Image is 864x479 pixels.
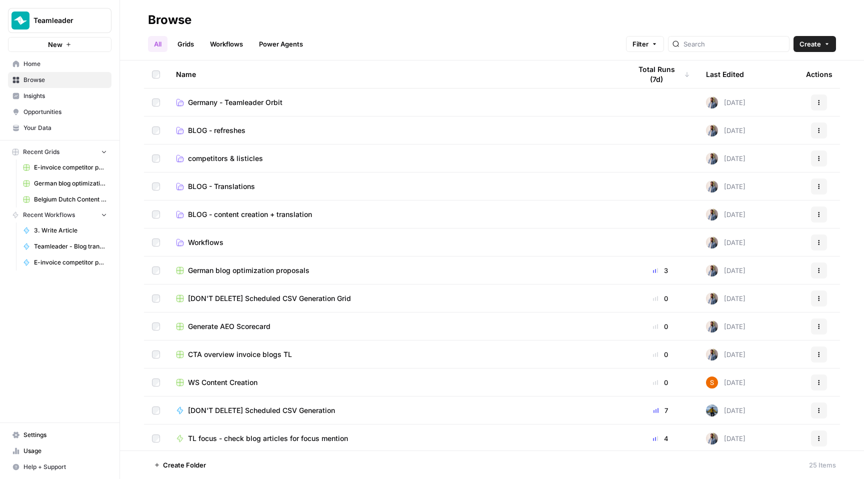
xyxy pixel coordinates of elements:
[809,460,836,470] div: 25 Items
[188,377,257,387] span: WS Content Creation
[706,348,718,360] img: 542af2wjek5zirkck3dd1n2hljhm
[176,60,615,88] div: Name
[683,39,785,49] input: Search
[34,179,107,188] span: German blog optimization proposals
[18,238,111,254] a: Teamleader - Blog translator - V3
[171,36,200,52] a: Grids
[176,181,615,191] a: BLOG - Translations
[706,152,745,164] div: [DATE]
[253,36,309,52] a: Power Agents
[706,208,718,220] img: 542af2wjek5zirkck3dd1n2hljhm
[23,107,107,116] span: Opportunities
[148,36,167,52] a: All
[706,236,718,248] img: 542af2wjek5zirkck3dd1n2hljhm
[8,37,111,52] button: New
[8,443,111,459] a: Usage
[188,153,263,163] span: competitors & listicles
[706,208,745,220] div: [DATE]
[706,60,744,88] div: Last Edited
[188,125,245,135] span: BLOG - refreshes
[23,430,107,439] span: Settings
[706,320,745,332] div: [DATE]
[176,405,615,415] a: [DON'T DELETE] Scheduled CSV Generation
[706,432,745,444] div: [DATE]
[8,144,111,159] button: Recent Grids
[18,254,111,270] a: E-invoice competitor pages
[806,60,832,88] div: Actions
[631,377,690,387] div: 0
[163,460,206,470] span: Create Folder
[18,175,111,191] a: German blog optimization proposals
[23,210,75,219] span: Recent Workflows
[706,124,718,136] img: 542af2wjek5zirkck3dd1n2hljhm
[706,292,745,304] div: [DATE]
[176,97,615,107] a: Germany - Teamleader Orbit
[176,153,615,163] a: competitors & listicles
[176,265,615,275] a: German blog optimization proposals
[176,321,615,331] a: Generate AEO Scorecard
[706,376,745,388] div: [DATE]
[188,265,309,275] span: German blog optimization proposals
[631,60,690,88] div: Total Runs (7d)
[188,433,348,443] span: TL focus - check blog articles for focus mention
[33,15,94,25] span: Teamleader
[706,404,718,416] img: in3glgvnhn2s7o88ssfh1l1h6f6j
[18,159,111,175] a: E-invoice competitor pages Grid
[48,39,62,49] span: New
[8,72,111,88] a: Browse
[18,222,111,238] a: 3. Write Article
[148,457,212,473] button: Create Folder
[34,195,107,204] span: Belgium Dutch Content Creation
[18,191,111,207] a: Belgium Dutch Content Creation
[188,181,255,191] span: BLOG - Translations
[176,237,615,247] a: Workflows
[706,264,745,276] div: [DATE]
[706,180,718,192] img: 542af2wjek5zirkck3dd1n2hljhm
[34,242,107,251] span: Teamleader - Blog translator - V3
[23,147,59,156] span: Recent Grids
[23,91,107,100] span: Insights
[176,377,615,387] a: WS Content Creation
[23,123,107,132] span: Your Data
[631,321,690,331] div: 0
[34,163,107,172] span: E-invoice competitor pages Grid
[8,88,111,104] a: Insights
[176,433,615,443] a: TL focus - check blog articles for focus mention
[176,125,615,135] a: BLOG - refreshes
[23,59,107,68] span: Home
[793,36,836,52] button: Create
[8,207,111,222] button: Recent Workflows
[8,120,111,136] a: Your Data
[176,209,615,219] a: BLOG - content creation + translation
[188,405,335,415] span: [DON'T DELETE] Scheduled CSV Generation
[34,226,107,235] span: 3. Write Article
[631,293,690,303] div: 0
[8,8,111,33] button: Workspace: Teamleader
[706,320,718,332] img: 542af2wjek5zirkck3dd1n2hljhm
[23,75,107,84] span: Browse
[706,292,718,304] img: 542af2wjek5zirkck3dd1n2hljhm
[706,348,745,360] div: [DATE]
[11,11,29,29] img: Teamleader Logo
[188,97,282,107] span: Germany - Teamleader Orbit
[188,321,270,331] span: Generate AEO Scorecard
[706,376,718,388] img: y5w7aucoxux127fbokselpcfhhxb
[631,405,690,415] div: 7
[23,446,107,455] span: Usage
[706,404,745,416] div: [DATE]
[799,39,821,49] span: Create
[148,12,191,28] div: Browse
[188,209,312,219] span: BLOG - content creation + translation
[706,264,718,276] img: 542af2wjek5zirkck3dd1n2hljhm
[188,237,223,247] span: Workflows
[706,152,718,164] img: 542af2wjek5zirkck3dd1n2hljhm
[204,36,249,52] a: Workflows
[8,104,111,120] a: Opportunities
[626,36,664,52] button: Filter
[188,349,292,359] span: CTA overview invoice blogs TL
[706,96,718,108] img: 542af2wjek5zirkck3dd1n2hljhm
[706,124,745,136] div: [DATE]
[632,39,648,49] span: Filter
[8,427,111,443] a: Settings
[631,265,690,275] div: 3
